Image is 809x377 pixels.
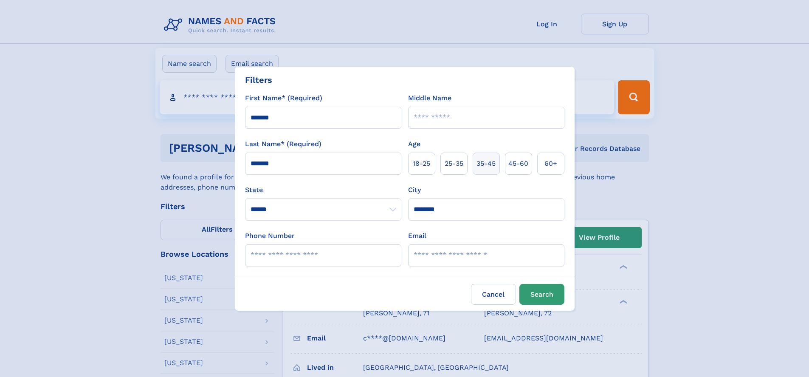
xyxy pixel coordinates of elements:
label: City [408,185,421,195]
span: 45‑60 [508,159,528,169]
label: Last Name* (Required) [245,139,321,149]
span: 60+ [544,159,557,169]
button: Search [519,284,564,305]
div: Filters [245,74,272,86]
label: State [245,185,401,195]
label: Email [408,231,426,241]
label: First Name* (Required) [245,93,322,103]
label: Phone Number [245,231,295,241]
span: 35‑45 [476,159,496,169]
label: Cancel [471,284,516,305]
span: 25‑35 [445,159,463,169]
span: 18‑25 [413,159,430,169]
label: Middle Name [408,93,451,103]
label: Age [408,139,420,149]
